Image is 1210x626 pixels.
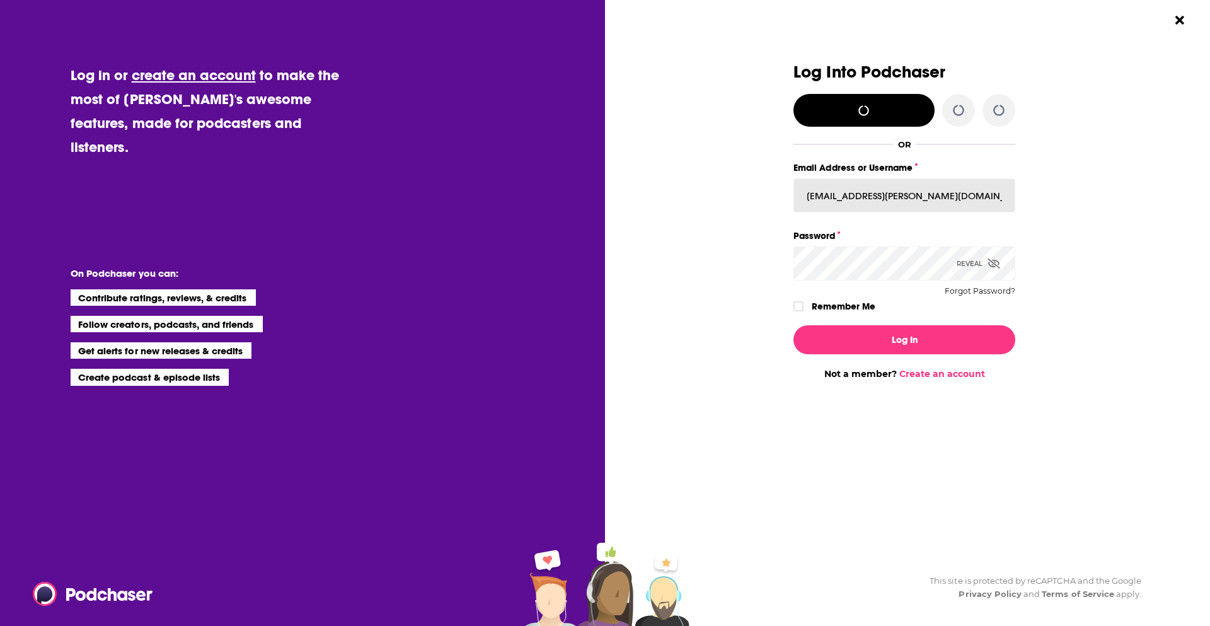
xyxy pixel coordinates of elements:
div: Reveal [957,246,1000,281]
a: Create an account [899,368,985,380]
li: Contribute ratings, reviews, & credits [71,289,256,306]
div: OR [898,139,911,149]
label: Remember Me [812,298,875,315]
button: Log In [793,325,1015,354]
li: On Podchaser you can: [71,267,323,279]
a: Terms of Service [1042,589,1114,599]
a: Privacy Policy [959,589,1022,599]
div: This site is protected by reCAPTCHA and the Google and apply. [919,574,1141,601]
label: Password [793,228,1015,244]
a: create an account [132,66,256,84]
label: Email Address or Username [793,159,1015,176]
li: Get alerts for new releases & credits [71,342,251,359]
img: Podchaser - Follow, Share and Rate Podcasts [33,582,154,606]
input: Email Address or Username [793,178,1015,212]
li: Create podcast & episode lists [71,369,229,385]
a: Podchaser - Follow, Share and Rate Podcasts [33,582,144,606]
div: Not a member? [793,368,1015,380]
button: Forgot Password? [945,287,1015,296]
li: Follow creators, podcasts, and friends [71,316,263,332]
button: Close Button [1168,8,1192,32]
h3: Log Into Podchaser [793,63,1015,81]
